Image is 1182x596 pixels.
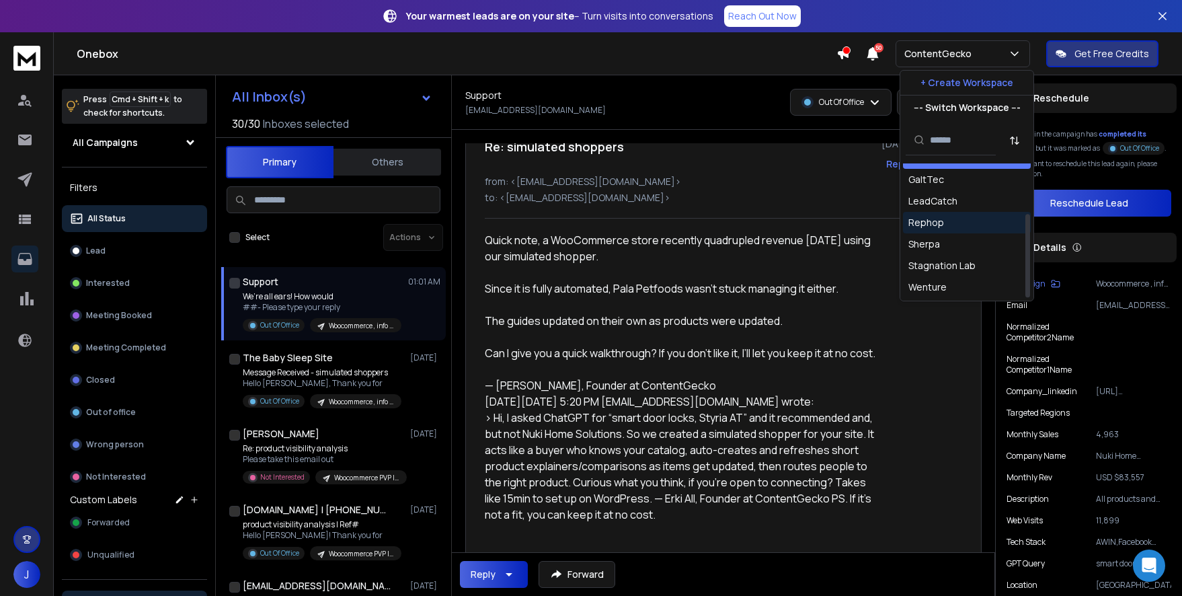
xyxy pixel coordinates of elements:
p: Wrong person [86,439,144,450]
h1: The Baby Sleep Site [243,351,333,365]
button: Lead [62,237,207,264]
h1: All Campaigns [73,136,138,149]
p: All Status [87,213,126,224]
button: Unqualified [62,542,207,568]
p: We’re all ears! How would [243,291,401,302]
p: Targeted Regions [1007,408,1070,418]
h1: Onebox [77,46,836,62]
a: Reach Out Now [724,5,801,27]
p: GPT Query [1007,558,1045,569]
p: Not Interested [86,472,146,482]
p: Do you want to reschedule this lead again, please take action. [1007,159,1171,179]
p: [DATE] [410,352,440,363]
p: Out Of Office [819,97,864,108]
p: [URL][DOMAIN_NAME] [1096,386,1171,397]
button: Interested [62,270,207,297]
p: Hello [PERSON_NAME], Thank you for [243,378,401,389]
h3: Custom Labels [70,493,137,507]
button: Get Free Credits [1046,40,1158,67]
button: Forward [539,561,615,588]
button: Closed [62,367,207,394]
p: Web Visits [1007,515,1043,526]
span: Cmd + Shift + k [110,91,171,107]
p: Woocommerce , info emails | Analogy | MyLeadFox | [DATE] [1096,278,1171,289]
h1: Support [243,275,278,289]
button: Meeting Completed [62,334,207,361]
button: Others [333,147,441,177]
p: Get Free Credits [1074,47,1149,61]
p: [EMAIL_ADDRESS][DOMAIN_NAME] [1096,300,1171,311]
p: Monthly rev [1007,472,1052,483]
img: logo [13,46,40,71]
p: Hello [PERSON_NAME]! Thank you for [243,530,401,541]
p: [DATE] [410,429,440,439]
div: Open Intercom Messenger [1133,550,1165,582]
button: Forwarded [62,509,207,536]
button: J [13,561,40,588]
button: Sort by Sort A-Z [1001,127,1028,154]
div: Rephop [908,216,944,229]
button: Reschedule Lead [1007,190,1171,217]
p: Out Of Office [1120,143,1159,153]
p: Normalized Competitor1Name [1007,354,1104,375]
button: Out of office [62,399,207,426]
p: Reach Out Now [728,9,797,23]
p: Press to check for shortcuts. [83,93,182,120]
div: Wenture [908,281,947,294]
p: Company Name [1007,451,1066,461]
p: AWIN,Facebook Pixel,Google Ads Pixel,Google Adsense,Google Analytics,Google Analytics 4,Google Ta... [1096,537,1171,548]
p: [EMAIL_ADDRESS][DOMAIN_NAME] [465,105,606,116]
p: smart door locks, Styria AT [1096,558,1171,569]
button: All Campaigns [62,129,207,156]
p: – Turn visits into conversations [406,9,713,23]
p: [DATE] [410,581,440,591]
span: 30 / 30 [232,116,260,132]
span: 50 [874,43,883,52]
h3: Inboxes selected [263,116,349,132]
p: Meeting Booked [86,310,152,321]
p: 01:01 AM [408,276,440,287]
button: Not Interested [62,463,207,490]
button: Reply [460,561,528,588]
span: Forwarded [87,517,130,528]
p: Woocommerce , info emails | Analogy | MyLeadFox | [DATE] [329,397,393,407]
p: Lead Reschedule [1009,91,1089,105]
h1: All Inbox(s) [232,90,307,104]
p: Woocommerce , info emails | Analogy | MyLeadFox | [DATE] [329,321,393,331]
button: Reply [886,157,912,171]
p: ##- Please type your reply [243,302,401,313]
div: Stagnation Lab [908,259,976,272]
p: company_linkedin [1007,386,1077,397]
p: location [1007,580,1037,591]
p: Monthly sales [1007,429,1058,440]
p: Woocommerce PVP | US | Target not mentioned | no first name | [DATE] [334,473,399,483]
p: Out Of Office [260,548,299,558]
p: Tech Stack [1007,537,1046,548]
p: Out Of Office [260,396,299,406]
p: Closed [86,375,115,385]
p: USD $83,557 [1096,472,1171,483]
p: Interested [86,278,130,289]
button: + Create Workspace [900,71,1033,95]
p: All products and spare parts. Exclusive discount Bundles. Free delivery and free returns with int... [1096,494,1171,505]
p: Description [1007,494,1049,505]
p: Nuki Home Solutions [1096,451,1171,461]
p: Woocommerce PVP | US | Target not mentioned | no first name | [DATE] [329,549,393,559]
h1: Support [465,89,502,102]
p: product visibility analysis | Ref# [243,519,401,530]
div: Sherpa [908,237,940,251]
h3: Filters [62,178,207,197]
p: Normalized Competitor2Name [1007,322,1105,343]
p: Lead Details [1009,241,1066,254]
label: Select [245,232,270,243]
div: Reply [471,568,496,581]
p: [GEOGRAPHIC_DATA] [1096,580,1171,591]
h1: [PERSON_NAME] [243,427,319,441]
p: ContentGecko [904,47,977,61]
span: Unqualified [87,550,134,560]
h1: [EMAIL_ADDRESS][DOMAIN_NAME] [243,579,391,593]
p: Lead [86,246,106,256]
